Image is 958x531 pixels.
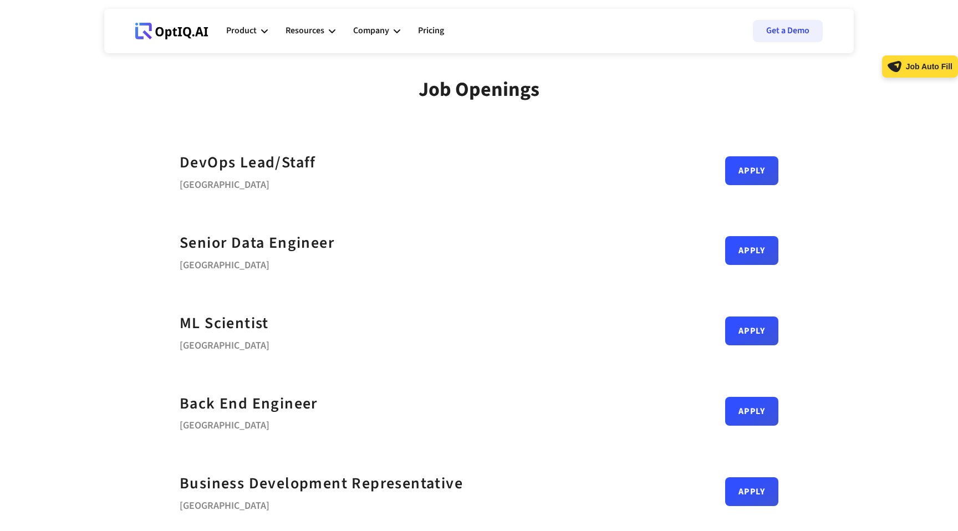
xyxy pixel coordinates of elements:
a: Webflow Homepage [135,14,208,48]
span: Job Auto Fill [906,61,952,72]
div: Resources [286,23,324,38]
button: Job Auto Fill [882,55,958,78]
a: Apply [725,156,778,185]
div: Company [353,14,400,48]
div: [GEOGRAPHIC_DATA] [180,175,316,191]
div: [GEOGRAPHIC_DATA] [180,416,318,431]
div: [GEOGRAPHIC_DATA] [180,336,269,351]
a: ML Scientist [180,311,269,336]
div: Product [226,14,268,48]
a: Senior Data Engineer [180,231,334,256]
div: Resources [286,14,335,48]
div: Product [226,23,257,38]
a: Apply [725,236,778,265]
div: [GEOGRAPHIC_DATA] [180,256,334,271]
a: Apply [725,397,778,426]
a: Get a Demo [753,20,823,42]
a: Back End Engineer [180,391,318,416]
a: Pricing [418,14,444,48]
div: [GEOGRAPHIC_DATA] [180,496,463,512]
div: Job Openings [419,78,539,101]
div: Company [353,23,389,38]
a: Apply [725,477,778,506]
a: Apply [725,316,778,345]
a: Business Development Representative [180,471,463,496]
a: DevOps Lead/Staff [180,150,316,175]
